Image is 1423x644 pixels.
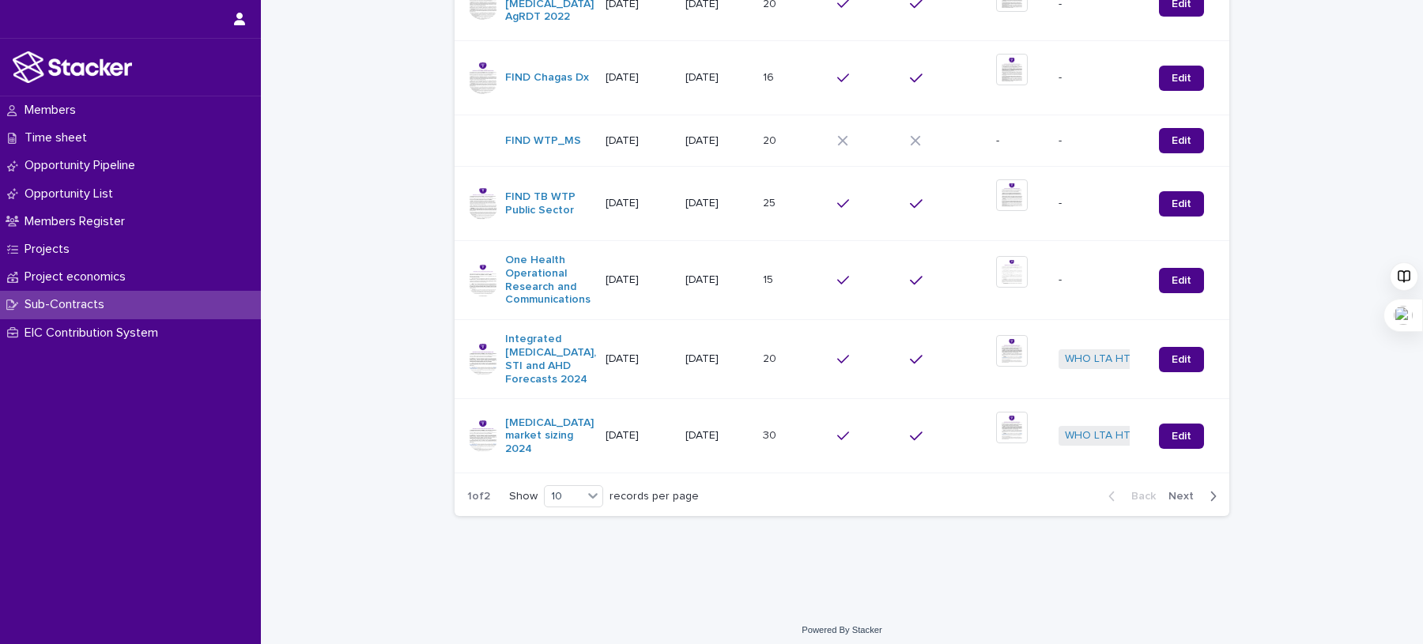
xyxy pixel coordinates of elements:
[685,273,751,287] p: [DATE]
[685,134,751,148] p: [DATE]
[1172,198,1191,209] span: Edit
[18,130,100,145] p: Time sheet
[1159,347,1204,372] a: Edit
[455,399,1229,473] tr: [MEDICAL_DATA] market sizing 2024 [DATE][DATE]3030 WHO LTA HTS Dashboard update 2024, "Integrated...
[763,349,779,366] p: 20
[802,625,881,635] a: Powered By Stacker
[685,71,751,85] p: [DATE]
[1162,489,1229,503] button: Next
[606,71,672,85] p: [DATE]
[763,426,779,443] p: 30
[1159,128,1204,153] a: Edit
[1172,135,1191,146] span: Edit
[455,115,1229,167] tr: FIND WTP_MS [DATE][DATE]2020 --Edit
[455,320,1229,399] tr: Integrated [MEDICAL_DATA], STI and AHD Forecasts 2024 [DATE][DATE]2020 WHO LTA HTS Dashboard upda...
[505,134,581,148] a: FIND WTP_MS
[505,254,593,307] a: One Health Operational Research and Communications
[1059,134,1146,148] p: -
[606,197,672,210] p: [DATE]
[455,240,1229,319] tr: One Health Operational Research and Communications [DATE][DATE]1515 -Edit
[505,190,593,217] a: FIND TB WTP Public Sector
[509,490,538,503] p: Show
[505,71,589,85] a: FIND Chagas Dx
[1159,268,1204,293] a: Edit
[685,429,751,443] p: [DATE]
[606,134,672,148] p: [DATE]
[685,197,751,210] p: [DATE]
[1172,431,1191,442] span: Edit
[610,490,699,503] p: records per page
[18,269,138,284] p: Project economics
[1168,491,1203,502] span: Next
[1172,275,1191,286] span: Edit
[18,103,89,118] p: Members
[1159,66,1204,91] a: Edit
[606,352,672,366] p: [DATE]
[18,158,148,173] p: Opportunity Pipeline
[18,214,138,229] p: Members Register
[606,273,672,287] p: [DATE]
[763,131,779,148] p: 20
[606,429,672,443] p: [DATE]
[1059,71,1146,85] p: -
[1059,197,1146,210] p: -
[13,51,132,83] img: stacker-logo-white.png
[763,194,779,210] p: 25
[455,167,1229,241] tr: FIND TB WTP Public Sector [DATE][DATE]2525 -Edit
[685,352,751,366] p: [DATE]
[996,134,1046,148] p: -
[545,488,583,505] div: 10
[505,416,594,456] a: [MEDICAL_DATA] market sizing 2024
[455,41,1229,115] tr: FIND Chagas Dx [DATE][DATE]1616 -Edit
[1159,191,1204,217] a: Edit
[505,333,596,386] a: Integrated [MEDICAL_DATA], STI and AHD Forecasts 2024
[1172,354,1191,365] span: Edit
[763,68,777,85] p: 16
[763,270,776,287] p: 15
[1122,491,1156,502] span: Back
[455,477,503,516] p: 1 of 2
[18,242,82,257] p: Projects
[1159,424,1204,449] a: Edit
[18,326,171,341] p: EIC Contribution System
[18,186,126,201] p: Opportunity List
[1059,273,1146,287] p: -
[1172,73,1191,84] span: Edit
[1096,489,1162,503] button: Back
[18,297,117,312] p: Sub-Contracts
